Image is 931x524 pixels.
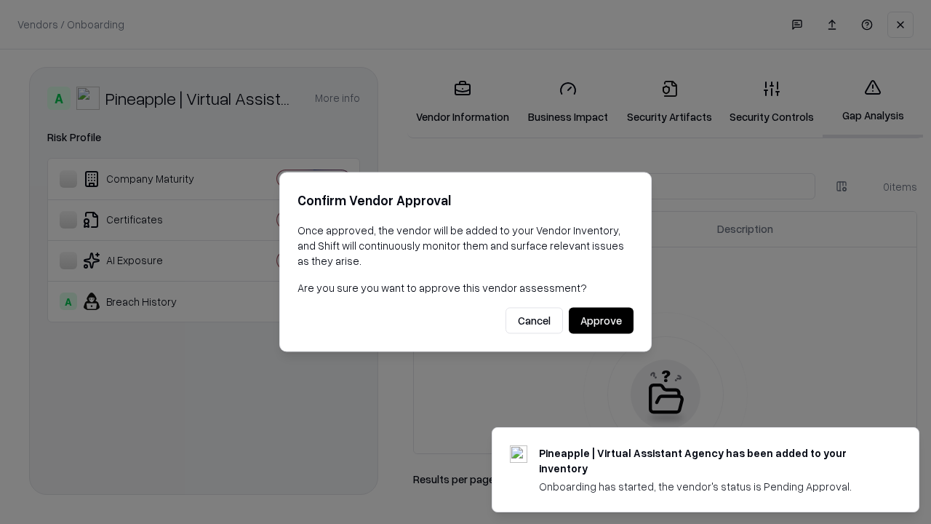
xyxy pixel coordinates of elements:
[569,308,634,334] button: Approve
[297,223,634,269] p: Once approved, the vendor will be added to your Vendor Inventory, and Shift will continuously mon...
[297,190,634,211] h2: Confirm Vendor Approval
[510,445,527,463] img: trypineapple.com
[297,280,634,295] p: Are you sure you want to approve this vendor assessment?
[506,308,563,334] button: Cancel
[539,445,884,476] div: Pineapple | Virtual Assistant Agency has been added to your inventory
[539,479,884,494] div: Onboarding has started, the vendor's status is Pending Approval.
